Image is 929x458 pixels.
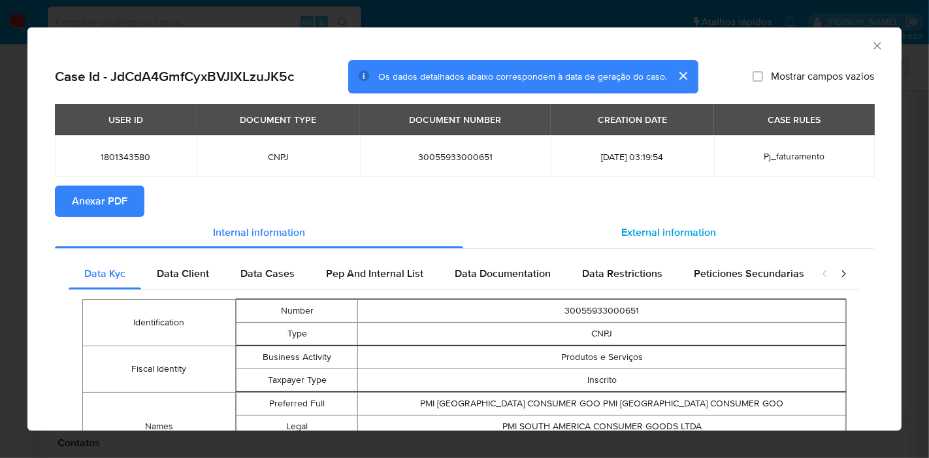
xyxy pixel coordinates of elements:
[764,150,824,163] span: Pj_faturamento
[213,225,305,240] span: Internal information
[358,415,846,438] td: PMI SOUTH AMERICA CONSUMER GOODS LTDA
[358,322,846,345] td: CNPJ
[55,68,294,85] h2: Case Id - JdCdA4GmfCyxBVJIXLzuJK5c
[236,415,358,438] td: Legal
[376,151,535,163] span: 30055933000651
[55,217,874,248] div: Detailed info
[157,266,209,281] span: Data Client
[582,266,662,281] span: Data Restrictions
[401,108,509,131] div: DOCUMENT NUMBER
[871,39,883,51] button: Fechar a janela
[760,108,828,131] div: CASE RULES
[71,151,181,163] span: 1801343580
[590,108,675,131] div: CREATION DATE
[236,368,358,391] td: Taxpayer Type
[236,322,358,345] td: Type
[667,60,698,91] button: cerrar
[83,346,236,392] td: Fiscal Identity
[236,392,358,415] td: Preferred Full
[55,186,144,217] button: Anexar PDF
[358,368,846,391] td: Inscrito
[84,266,125,281] span: Data Kyc
[358,392,846,415] td: PMI [GEOGRAPHIC_DATA] CONSUMER GOO PMI [GEOGRAPHIC_DATA] CONSUMER GOO
[240,266,295,281] span: Data Cases
[27,27,902,431] div: closure-recommendation-modal
[69,258,808,289] div: Detailed internal info
[358,346,846,368] td: Produtos e Serviços
[101,108,151,131] div: USER ID
[771,70,874,83] span: Mostrar campos vazios
[566,151,698,163] span: [DATE] 03:19:54
[753,71,763,82] input: Mostrar campos vazios
[212,151,344,163] span: CNPJ
[358,299,846,322] td: 30055933000651
[378,70,667,83] span: Os dados detalhados abaixo correspondem à data de geração do caso.
[236,346,358,368] td: Business Activity
[236,299,358,322] td: Number
[83,299,236,346] td: Identification
[326,266,423,281] span: Pep And Internal List
[694,266,804,281] span: Peticiones Secundarias
[455,266,551,281] span: Data Documentation
[232,108,324,131] div: DOCUMENT TYPE
[621,225,716,240] span: External information
[72,187,127,216] span: Anexar PDF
